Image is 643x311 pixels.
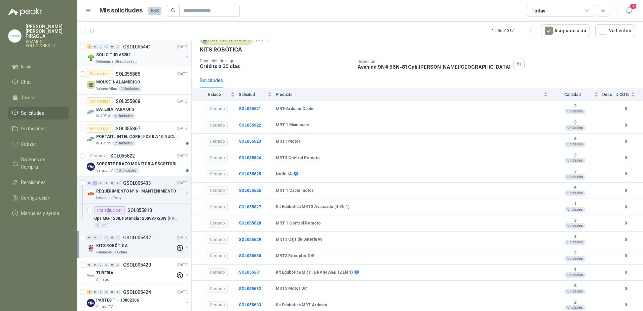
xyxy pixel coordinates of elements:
[8,91,69,104] a: Tareas
[96,106,134,113] p: BATERIA PARA UPS
[96,277,109,282] p: Almatec
[276,92,542,97] span: Producto
[552,136,598,142] b: 6
[177,235,189,241] p: [DATE]
[552,300,598,305] b: 2
[87,263,92,267] div: 0
[114,168,139,173] div: 10 Unidades
[276,270,353,275] b: Kit Edubótica MRT1 BRAIN A&B (2 EN 1)
[96,195,121,201] p: Industrias Tomy
[565,174,585,180] div: Unidades
[87,235,92,240] div: 0
[87,163,95,171] img: Company Logo
[616,302,635,308] b: 0
[110,235,115,240] div: 0
[116,72,140,76] p: SOL055885
[616,92,630,97] span: # COTs
[8,138,69,150] a: Cotizar
[21,179,46,186] span: Remisiones
[276,204,349,210] b: Kit Edubótica MRT3 Avanzado (4 EN 1)
[616,253,635,259] b: 0
[115,44,120,49] div: 0
[276,139,300,144] b: MRT1 Motor
[104,263,109,267] div: 0
[200,92,229,97] span: Estado
[565,191,585,196] div: Unidades
[616,204,635,210] b: 0
[531,7,545,14] div: Todas
[96,243,127,249] p: KITS ROBÓTICA
[276,123,309,128] b: MRT 1 Mainboard
[192,88,239,101] th: Estado
[8,153,69,173] a: Órdenes de Compra
[104,235,109,240] div: 0
[552,120,598,125] b: 3
[616,187,635,194] b: 0
[177,262,189,268] p: [DATE]
[96,250,127,255] p: Gimnasio La Colina
[87,234,190,255] a: 0 0 0 0 0 0 GSOL005432[DATE] Company LogoKITS ROBÓTICAGimnasio La Colina
[357,64,510,70] p: Avenida 9N # 56N-81 Cali , [PERSON_NAME][GEOGRAPHIC_DATA]
[616,106,635,112] b: 0
[8,122,69,135] a: Licitaciones
[239,237,261,242] a: SOL055629
[123,235,151,240] p: GSOL005432
[239,286,261,291] b: SOL055632
[239,270,261,275] a: SOL055631
[239,123,261,128] b: SOL055622
[616,138,635,145] b: 0
[276,106,313,112] b: MRT-Arduino Cable
[616,122,635,129] b: 0
[565,125,585,131] div: Unidades
[239,253,261,258] a: SOL055630
[127,208,152,213] p: SOL055810
[21,63,32,70] span: Inicio
[616,237,635,243] b: 0
[552,88,602,101] th: Cantidad
[96,141,111,146] p: KLARENS
[115,181,120,185] div: 0
[96,168,113,173] p: Caracol TV
[207,105,228,113] div: Cerrado
[276,172,292,177] b: Node IA
[98,44,103,49] div: 0
[239,188,261,193] b: SOL055626
[177,153,189,159] p: [DATE]
[115,235,120,240] div: 0
[112,113,136,119] div: 4 Unidades
[207,154,228,162] div: Cerrado
[21,78,31,86] span: Chat
[123,263,151,267] p: GSOL005429
[21,194,50,202] span: Configuración
[177,71,189,77] p: [DATE]
[565,158,585,163] div: Unidades
[239,172,261,176] b: SOL055625
[239,88,276,101] th: Solicitud
[87,299,95,307] img: Company Logo
[552,283,598,289] b: 6
[552,202,598,207] b: 1
[8,192,69,204] a: Configuración
[115,290,120,295] div: 0
[98,290,103,295] div: 0
[87,54,95,62] img: Company Logo
[177,289,189,296] p: [DATE]
[239,221,261,226] a: SOL055628
[177,44,189,50] p: [DATE]
[87,43,190,64] a: 2 0 0 0 0 0 GSOL005441[DATE] Company LogoSOLICITUD #5282Salamanca Oleaginosas SAS
[77,67,191,95] a: Por cotizarSOL055885[DATE] MOUSE INALAMBRICOValores Atlas1 Unidades
[87,70,113,78] div: Por cotizar
[177,126,189,132] p: [DATE]
[21,109,44,117] span: Solicitudes
[94,206,125,214] div: Por adjudicar
[552,218,598,223] b: 3
[116,99,140,104] p: SOL055868
[541,24,590,37] button: Asignado a mi
[96,270,113,276] p: TUBERIA
[616,286,635,292] b: 0
[26,40,69,48] p: ADAMCOL SOLUCIONES T.I
[207,170,228,178] div: Cerrado
[100,6,143,15] h1: Mis solicitudes
[87,290,92,295] div: 8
